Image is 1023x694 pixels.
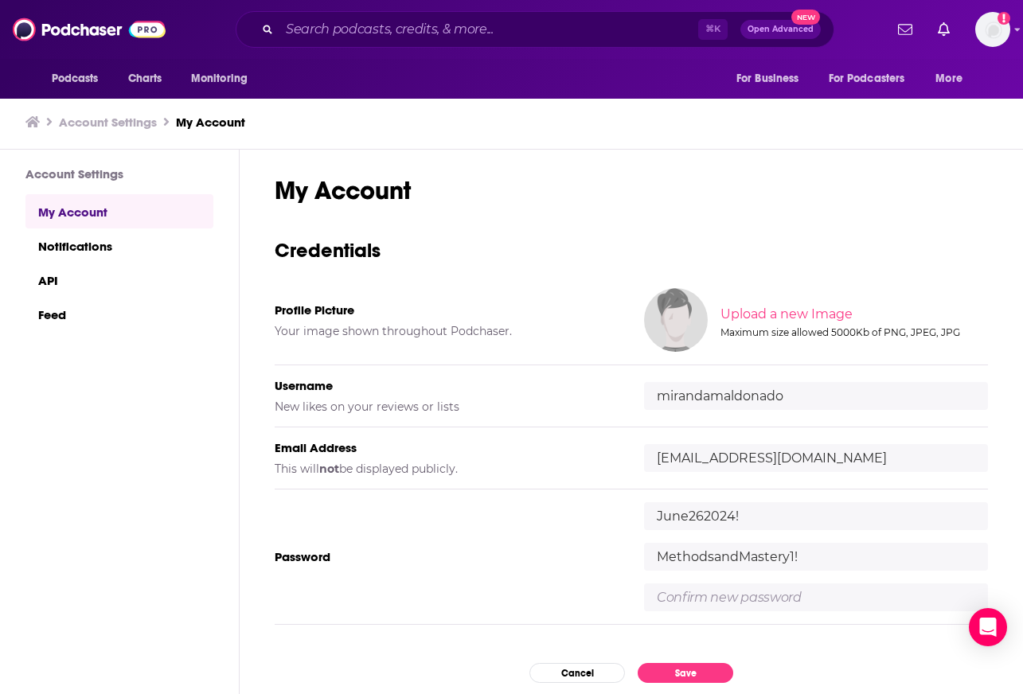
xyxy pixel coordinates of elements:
[128,68,162,90] span: Charts
[638,663,733,683] button: Save
[319,462,339,476] b: not
[748,25,814,33] span: Open Advanced
[52,68,99,90] span: Podcasts
[25,194,213,228] a: My Account
[13,14,166,45] img: Podchaser - Follow, Share and Rate Podcasts
[644,502,988,530] input: Verify current password
[279,17,698,42] input: Search podcasts, credits, & more...
[644,543,988,571] input: Enter new password
[25,228,213,263] a: Notifications
[25,263,213,297] a: API
[180,64,268,94] button: open menu
[529,663,625,683] button: Cancel
[118,64,172,94] a: Charts
[924,64,982,94] button: open menu
[698,19,728,40] span: ⌘ K
[725,64,819,94] button: open menu
[275,238,988,263] h3: Credentials
[740,20,821,39] button: Open AdvancedNew
[275,175,988,206] h1: My Account
[25,297,213,331] a: Feed
[41,64,119,94] button: open menu
[975,12,1010,47] img: User Profile
[969,608,1007,646] div: Open Intercom Messenger
[935,68,962,90] span: More
[931,16,956,43] a: Show notifications dropdown
[59,115,157,130] a: Account Settings
[736,68,799,90] span: For Business
[275,462,619,476] h5: This will be displayed publicly.
[829,68,905,90] span: For Podcasters
[236,11,834,48] div: Search podcasts, credits, & more...
[275,400,619,414] h5: New likes on your reviews or lists
[791,10,820,25] span: New
[275,440,619,455] h5: Email Address
[975,12,1010,47] span: Logged in as mirandamaldonado
[975,12,1010,47] button: Show profile menu
[818,64,928,94] button: open menu
[275,324,619,338] h5: Your image shown throughout Podchaser.
[275,378,619,393] h5: Username
[644,382,988,410] input: username
[998,12,1010,25] svg: Add a profile image
[275,302,619,318] h5: Profile Picture
[720,326,985,338] div: Maximum size allowed 5000Kb of PNG, JPEG, JPG
[644,288,708,352] img: Your profile image
[644,583,988,611] input: Confirm new password
[176,115,245,130] a: My Account
[644,444,988,472] input: email
[892,16,919,43] a: Show notifications dropdown
[275,549,619,564] h5: Password
[191,68,248,90] span: Monitoring
[25,166,213,181] h3: Account Settings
